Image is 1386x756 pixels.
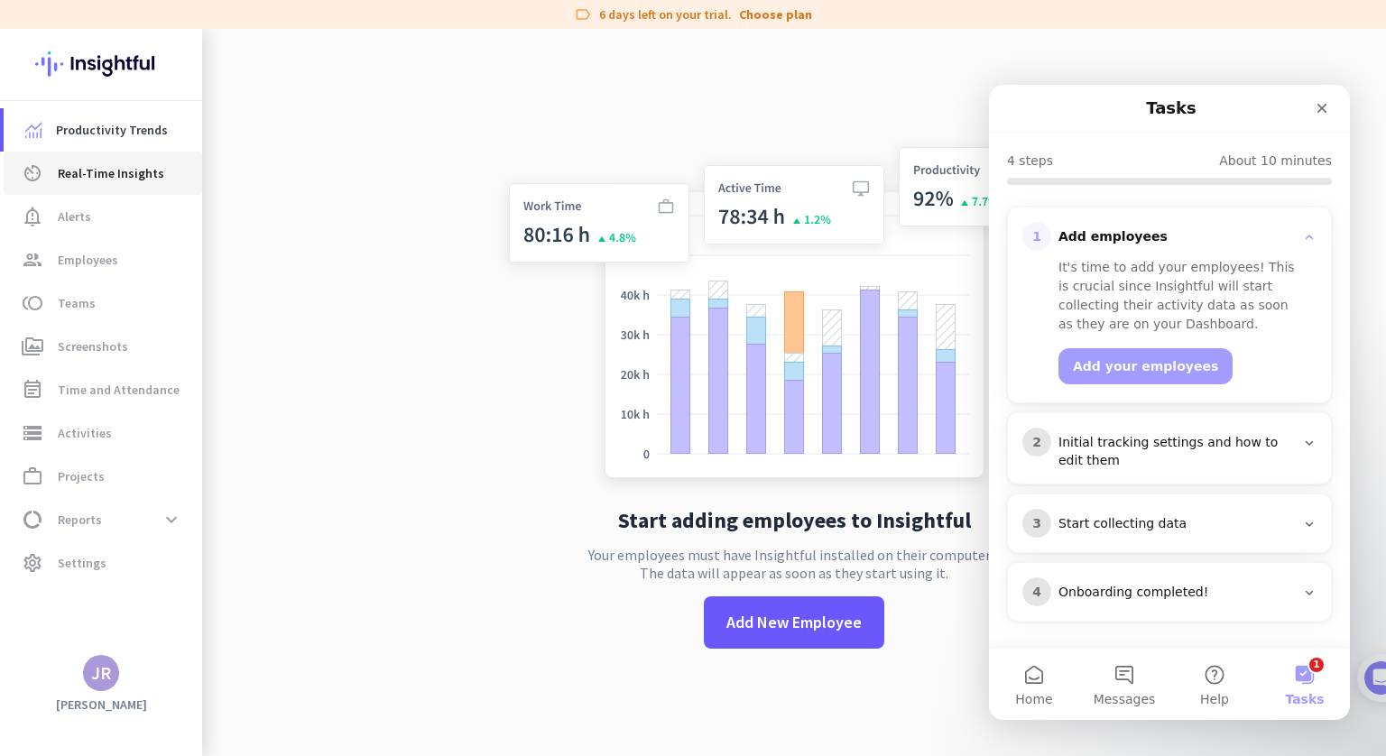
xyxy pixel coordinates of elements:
span: Projects [58,466,105,487]
h2: Start adding employees to Insightful [618,510,971,531]
p: Your employees must have Insightful installed on their computers. The data will appear as soon as... [588,546,1000,582]
a: groupEmployees [4,238,202,281]
i: group [22,249,43,271]
a: settingsSettings [4,541,202,585]
i: av_timer [22,162,43,184]
span: Time and Attendance [58,379,180,401]
a: perm_mediaScreenshots [4,325,202,368]
span: Alerts [58,206,91,227]
a: Choose plan [739,5,812,23]
span: Employees [58,249,118,271]
span: Screenshots [58,336,128,357]
a: notification_importantAlerts [4,195,202,238]
img: menu-item [25,122,42,138]
a: menu-itemProductivity Trends [4,108,202,152]
i: perm_media [22,336,43,357]
a: work_outlineProjects [4,455,202,498]
img: Insightful logo [35,29,167,99]
a: storageActivities [4,411,202,455]
span: Add New Employee [726,611,862,634]
span: Settings [58,552,106,574]
div: JR [91,664,111,682]
button: expand_more [155,503,188,536]
a: tollTeams [4,281,202,325]
i: data_usage [22,509,43,530]
i: settings [22,552,43,574]
a: data_usageReportsexpand_more [4,498,202,541]
span: Teams [58,292,96,314]
span: Activities [58,422,112,444]
i: storage [22,422,43,444]
i: work_outline [22,466,43,487]
img: no-search-results [495,136,1093,495]
button: Add New Employee [704,596,884,649]
a: event_noteTime and Attendance [4,368,202,411]
i: event_note [22,379,43,401]
i: notification_important [22,206,43,227]
span: Reports [58,509,102,530]
i: label [574,5,592,23]
a: av_timerReal-Time Insights [4,152,202,195]
span: Productivity Trends [56,119,168,141]
span: Real-Time Insights [58,162,164,184]
iframe: Intercom live chat [989,85,1350,720]
i: toll [22,292,43,314]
